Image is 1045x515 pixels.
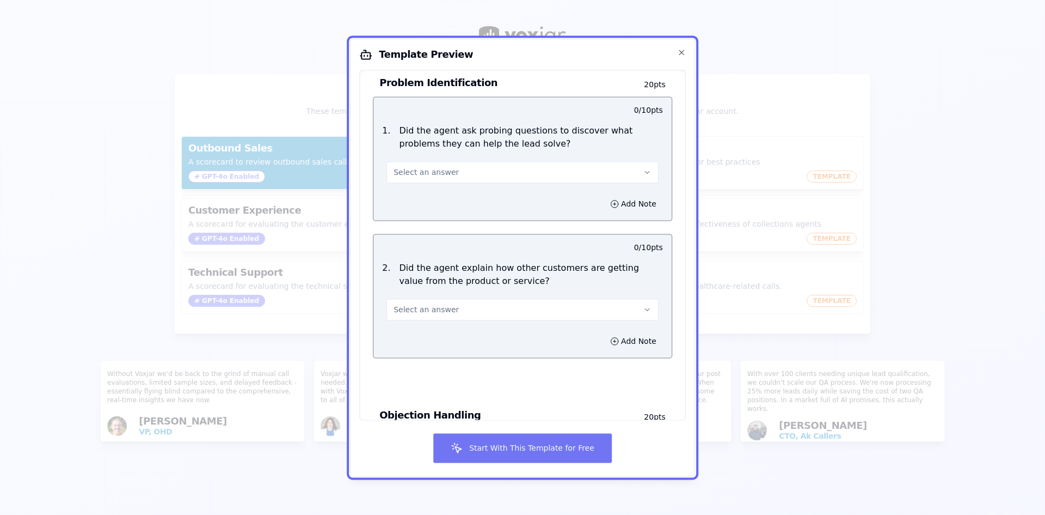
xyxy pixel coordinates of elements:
[618,79,666,90] p: 20 pts
[394,304,459,315] span: Select an answer
[378,262,395,288] p: 2 .
[394,167,459,178] span: Select an answer
[634,105,663,116] p: 0 / 10 pts
[604,196,663,211] button: Add Note
[634,242,663,253] p: 0 / 10 pts
[433,433,612,463] button: Start With This Template for Free
[399,124,662,150] p: Did the agent ask probing questions to discover what problems they can help the lead solve?
[618,411,666,422] p: 20 pts
[379,76,618,90] h3: Problem Identification
[378,124,395,150] p: 1 .
[359,48,686,61] h2: Template Preview
[379,408,618,422] h3: Objection Handling
[604,334,663,349] button: Add Note
[399,262,662,288] p: Did the agent explain how other customers are getting value from the product or service?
